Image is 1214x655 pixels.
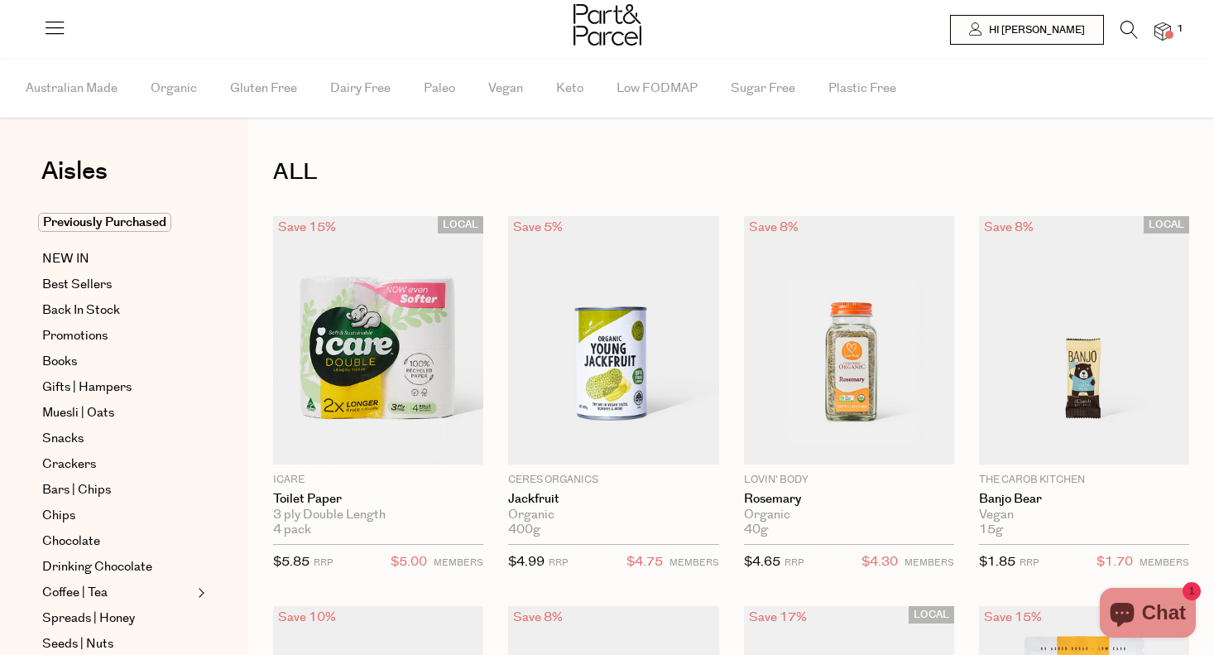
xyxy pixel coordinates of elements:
[744,606,812,629] div: Save 17%
[273,553,309,571] span: $5.85
[42,506,193,526] a: Chips
[731,60,795,118] span: Sugar Free
[979,492,1189,507] a: Banjo Bear
[979,473,1189,488] p: The Carob Kitchen
[273,473,483,488] p: icare
[438,216,483,234] span: LOCAL
[41,159,108,200] a: Aisles
[41,153,108,190] span: Aisles
[626,551,663,573] span: $4.75
[508,473,718,488] p: Ceres Organics
[744,523,768,537] span: 40g
[1095,588,1201,642] inbox-online-store-chat: Shopify online store chat
[151,60,197,118] span: Organic
[273,606,341,629] div: Save 10%
[42,480,193,500] a: Bars | Chips
[42,532,100,551] span: Chocolate
[42,352,193,372] a: Books
[508,216,718,465] img: Jackfruit
[508,553,545,571] span: $4.99
[1096,551,1133,573] span: $1.70
[905,556,954,569] small: MEMBERS
[42,557,193,577] a: Drinking Chocolate
[508,508,718,523] div: Organic
[434,556,483,569] small: MEMBERS
[744,473,954,488] p: Lovin' Body
[744,216,804,238] div: Save 8%
[617,60,698,118] span: Low FODMAP
[508,606,568,629] div: Save 8%
[42,609,135,629] span: Spreads | Honey
[42,352,77,372] span: Books
[950,15,1104,45] a: Hi [PERSON_NAME]
[273,492,483,507] a: Toilet Paper
[979,606,1047,629] div: Save 15%
[1020,556,1039,569] small: RRP
[744,492,954,507] a: Rosemary
[194,583,205,603] button: Expand/Collapse Coffee | Tea
[1173,22,1188,36] span: 1
[1140,556,1189,569] small: MEMBERS
[273,216,341,238] div: Save 15%
[1154,22,1171,40] a: 1
[42,249,193,269] a: NEW IN
[424,60,455,118] span: Paleo
[1144,216,1189,234] span: LOCAL
[979,216,1189,465] img: Banjo Bear
[42,275,193,295] a: Best Sellers
[744,216,954,465] img: Rosemary
[38,213,171,232] span: Previously Purchased
[508,523,540,537] span: 400g
[273,523,311,537] span: 4 pack
[744,553,780,571] span: $4.65
[42,634,113,654] span: Seeds | Nuts
[42,301,120,320] span: Back In Stock
[42,403,114,423] span: Muesli | Oats
[785,556,804,569] small: RRP
[979,508,1189,523] div: Vegan
[42,480,111,500] span: Bars | Chips
[42,429,84,449] span: Snacks
[573,4,641,46] img: Part&Parcel
[273,216,483,465] img: Toilet Paper
[42,429,193,449] a: Snacks
[42,609,193,629] a: Spreads | Honey
[861,551,898,573] span: $4.30
[979,553,1015,571] span: $1.85
[42,583,108,603] span: Coffee | Tea
[330,60,391,118] span: Dairy Free
[42,249,89,269] span: NEW IN
[42,455,96,474] span: Crackers
[985,23,1085,37] span: Hi [PERSON_NAME]
[42,378,132,397] span: Gifts | Hampers
[42,634,193,654] a: Seeds | Nuts
[42,557,152,577] span: Drinking Chocolate
[42,275,112,295] span: Best Sellers
[744,508,954,523] div: Organic
[556,60,583,118] span: Keto
[828,60,896,118] span: Plastic Free
[230,60,297,118] span: Gluten Free
[42,326,108,346] span: Promotions
[669,556,719,569] small: MEMBERS
[42,326,193,346] a: Promotions
[273,153,1189,191] h1: ALL
[26,60,118,118] span: Australian Made
[42,532,193,551] a: Chocolate
[42,506,75,526] span: Chips
[488,60,523,118] span: Vegan
[909,606,954,624] span: LOCAL
[273,508,483,523] div: 3 ply Double Length
[42,213,193,233] a: Previously Purchased
[42,378,193,397] a: Gifts | Hampers
[42,583,193,603] a: Coffee | Tea
[979,216,1039,238] div: Save 8%
[549,556,568,569] small: RRP
[508,216,568,238] div: Save 5%
[314,556,333,569] small: RRP
[979,523,1003,537] span: 15g
[42,301,193,320] a: Back In Stock
[508,492,718,507] a: Jackfruit
[42,455,193,474] a: Crackers
[42,403,193,423] a: Muesli | Oats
